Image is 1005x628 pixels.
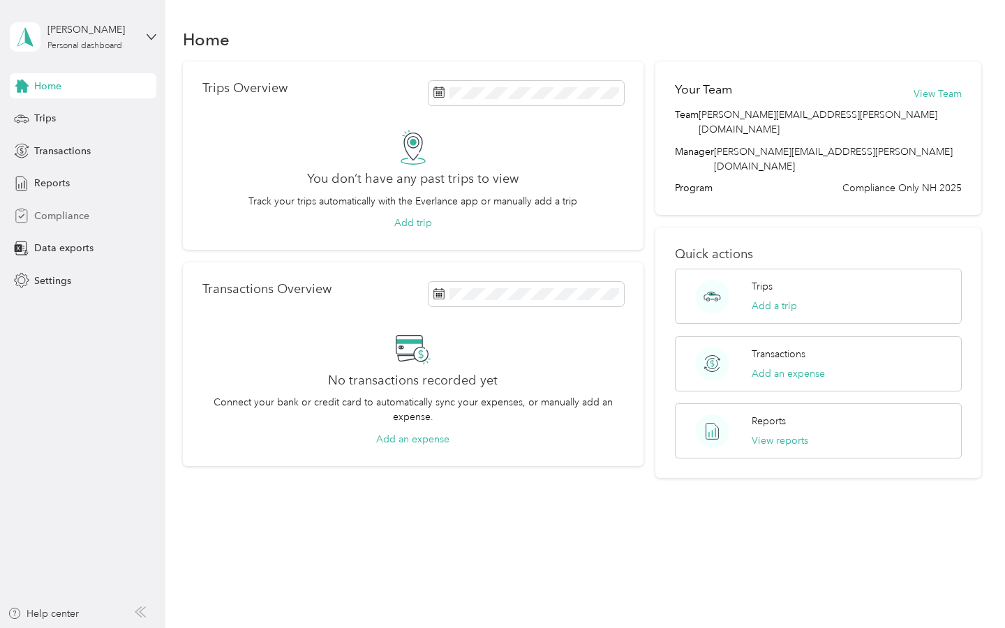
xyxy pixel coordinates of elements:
[752,433,808,448] button: View reports
[842,181,962,195] span: Compliance Only NH 2025
[8,606,79,621] button: Help center
[34,79,61,94] span: Home
[752,366,825,381] button: Add an expense
[183,32,230,47] h1: Home
[699,107,961,137] span: [PERSON_NAME][EMAIL_ADDRESS][PERSON_NAME][DOMAIN_NAME]
[675,107,699,137] span: Team
[675,144,714,174] span: Manager
[752,414,786,428] p: Reports
[34,209,89,223] span: Compliance
[202,395,624,424] p: Connect your bank or credit card to automatically sync your expenses, or manually add an expense.
[675,181,713,195] span: Program
[752,347,805,361] p: Transactions
[675,247,961,262] p: Quick actions
[752,299,797,313] button: Add a trip
[328,373,498,388] h2: No transactions recorded yet
[376,432,449,447] button: Add an expense
[47,22,135,37] div: [PERSON_NAME]
[752,279,773,294] p: Trips
[914,87,962,101] button: View Team
[34,274,71,288] span: Settings
[307,172,519,186] h2: You don’t have any past trips to view
[394,216,432,230] button: Add trip
[34,176,70,190] span: Reports
[47,42,122,50] div: Personal dashboard
[202,282,332,297] p: Transactions Overview
[34,144,91,158] span: Transactions
[675,81,732,98] h2: Your Team
[714,146,953,172] span: [PERSON_NAME][EMAIL_ADDRESS][PERSON_NAME][DOMAIN_NAME]
[34,111,56,126] span: Trips
[927,550,1005,628] iframe: Everlance-gr Chat Button Frame
[248,194,577,209] p: Track your trips automatically with the Everlance app or manually add a trip
[34,241,94,255] span: Data exports
[202,81,288,96] p: Trips Overview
